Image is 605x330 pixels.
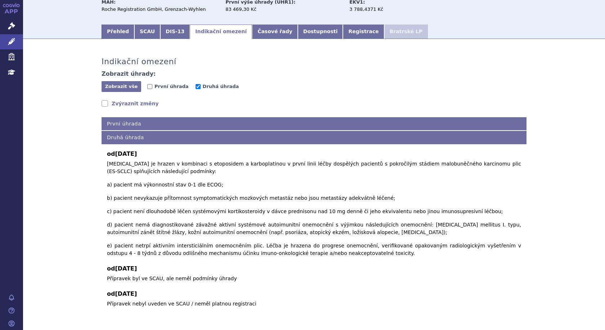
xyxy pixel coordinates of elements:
span: První úhrada [154,84,188,89]
p: Přípravek byl ve SCAU, ale neměl podmínky úhrady [107,275,521,282]
b: od [107,150,521,158]
button: Zobrazit vše [102,81,141,92]
div: Roche Registration GmbH, Grenzach-Wyhlen [102,6,219,13]
b: od [107,290,521,298]
h3: Indikační omezení [102,57,176,66]
div: 3 788,4371 Kč [349,6,430,13]
a: Registrace [343,25,384,39]
a: Časové řady [252,25,298,39]
a: DIS-13 [160,25,190,39]
a: SCAU [134,25,160,39]
h4: Druhá úhrada [102,131,526,144]
span: [DATE] [115,265,137,272]
b: od [107,264,521,273]
a: Přehled [102,25,134,39]
span: [DATE] [115,150,137,157]
input: První úhrada [147,84,152,89]
p: Přípravek nebyl uveden ve SCAU / neměl platnou registraci [107,300,521,308]
p: [MEDICAL_DATA] je hrazen v kombinaci s etoposidem a karboplatinou v první linii léčby dospělých p... [107,160,521,257]
span: [DATE] [115,290,137,297]
h4: První úhrada [102,117,526,131]
span: Druhá úhrada [203,84,239,89]
div: 83 469,30 Kč [225,6,342,13]
h4: Zobrazit úhrady: [102,70,156,78]
a: Zvýraznit změny [102,100,159,107]
input: Druhá úhrada [196,84,201,89]
a: Dostupnosti [298,25,343,39]
a: Indikační omezení [190,25,252,39]
span: Zobrazit vše [105,84,138,89]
